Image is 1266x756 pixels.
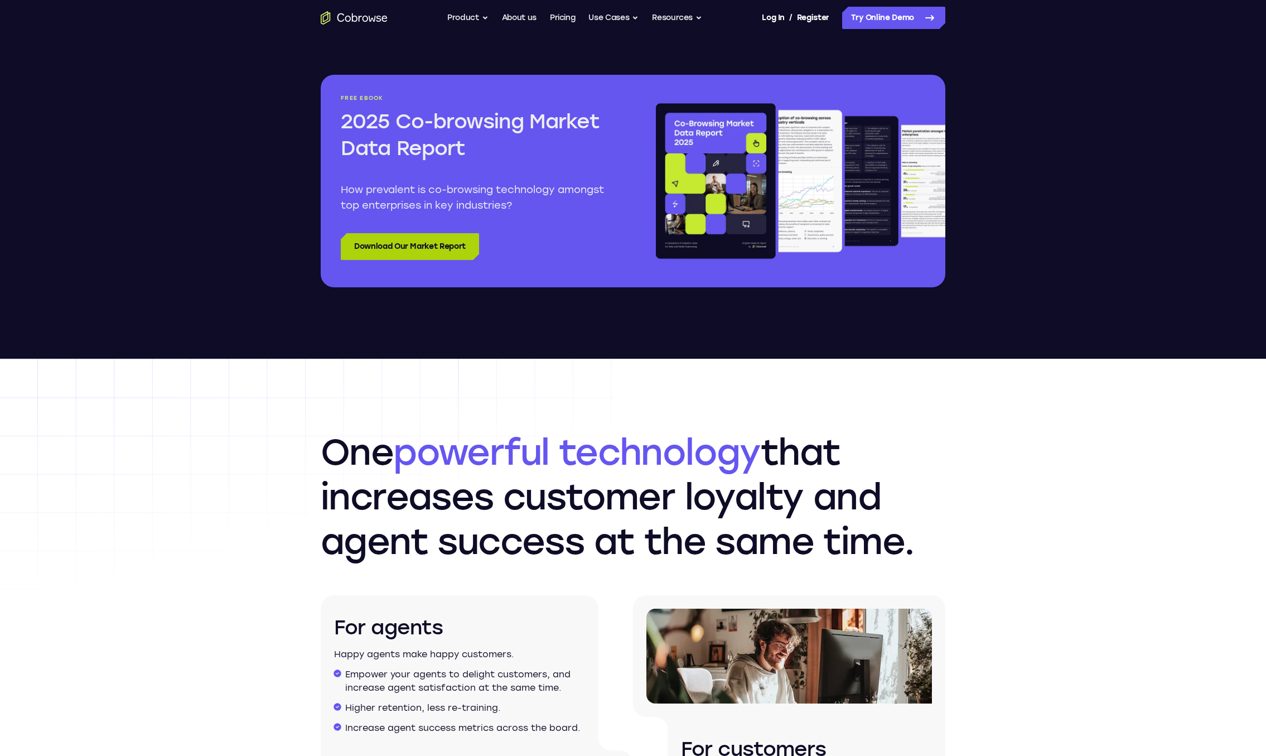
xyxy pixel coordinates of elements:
button: Product [447,7,489,29]
a: Go to the home page [321,11,388,25]
a: Try Online Demo [842,7,945,29]
li: Empower your agents to delight customers, and increase agent satisfaction at the same time. [345,668,585,695]
button: Resources [652,7,702,29]
h2: 2025 Co-browsing Market Data Report [341,108,613,162]
img: A person working on a computer [646,609,932,704]
p: Happy agents make happy customers. [334,648,585,661]
span: powerful technology [393,431,761,474]
p: How prevalent is co-browsing technology amongst top enterprises in key industries? [341,182,613,213]
li: Higher retention, less re-training. [345,701,585,715]
h3: For agents [334,614,585,641]
a: Pricing [550,7,576,29]
h2: One that increases customer loyalty and agent success at the same time. [321,430,945,564]
img: Co-browsing market overview report book pages [653,95,945,267]
a: Register [797,7,829,29]
a: Download Our Market Report [341,233,479,260]
a: About us [502,7,537,29]
span: / [789,11,793,25]
li: Increase agent success metrics across the board. [345,721,585,735]
button: Use Cases [588,7,639,29]
p: Free ebook [341,95,613,102]
a: Log In [762,7,784,29]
